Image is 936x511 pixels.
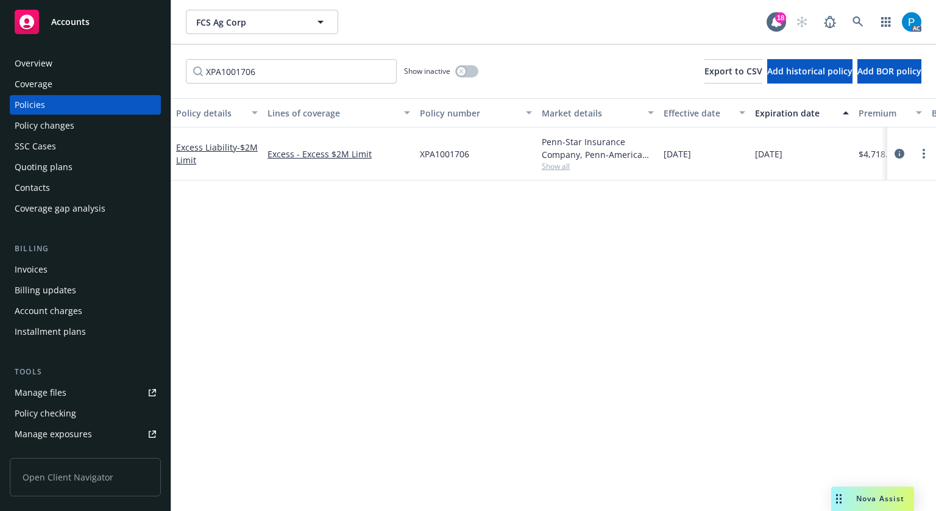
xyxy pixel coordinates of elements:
span: Add historical policy [767,65,853,77]
div: Billing updates [15,281,76,300]
span: $4,718.00 [859,148,898,160]
div: Manage files [15,383,66,402]
div: Policy number [420,107,519,120]
span: Accounts [51,17,90,27]
a: Excess Liability [176,141,258,166]
span: Export to CSV [704,65,762,77]
div: Manage exposures [15,424,92,444]
a: Contacts [10,178,161,198]
span: Add BOR policy [857,65,921,77]
a: Search [846,10,870,34]
div: Overview [15,54,52,73]
button: Lines of coverage [263,98,415,127]
a: Policy changes [10,116,161,135]
button: Effective date [659,98,750,127]
div: Expiration date [755,107,835,120]
a: Manage files [10,383,161,402]
div: Policies [15,95,45,115]
span: Show inactive [404,66,450,76]
div: Drag to move [831,487,846,511]
a: Excess - Excess $2M Limit [268,148,410,160]
span: Show all [542,161,654,171]
div: 18 [775,12,786,23]
div: Market details [542,107,640,120]
a: Policies [10,95,161,115]
a: SSC Cases [10,137,161,156]
div: Policy details [176,107,244,120]
div: Policy checking [15,404,76,423]
a: circleInformation [892,146,907,161]
button: Market details [537,98,659,127]
div: Penn-Star Insurance Company, Penn-America Group, Amwins [542,135,654,161]
a: Switch app [874,10,898,34]
div: Installment plans [15,322,86,341]
button: Export to CSV [704,59,762,84]
div: Coverage gap analysis [15,199,105,218]
a: Overview [10,54,161,73]
button: Policy details [171,98,263,127]
input: Filter by keyword... [186,59,397,84]
button: FCS Ag Corp [186,10,338,34]
a: Manage exposures [10,424,161,444]
div: Effective date [664,107,732,120]
div: Billing [10,243,161,255]
div: SSC Cases [15,137,56,156]
div: Invoices [15,260,48,279]
a: Report a Bug [818,10,842,34]
a: Coverage [10,74,161,94]
span: Open Client Navigator [10,458,161,496]
span: [DATE] [755,148,782,160]
a: Invoices [10,260,161,279]
button: Add BOR policy [857,59,921,84]
div: Contacts [15,178,50,198]
a: Coverage gap analysis [10,199,161,218]
a: Installment plans [10,322,161,341]
div: Lines of coverage [268,107,397,120]
button: Policy number [415,98,537,127]
button: Expiration date [750,98,854,127]
a: Quoting plans [10,157,161,177]
span: FCS Ag Corp [196,16,302,29]
span: [DATE] [664,148,691,160]
a: Policy checking [10,404,161,423]
div: Quoting plans [15,157,73,177]
img: photo [902,12,921,32]
div: Coverage [15,74,52,94]
span: Nova Assist [856,493,904,504]
div: Tools [10,366,161,378]
button: Nova Assist [831,487,914,511]
a: more [916,146,931,161]
a: Manage certificates [10,445,161,465]
a: Billing updates [10,281,161,300]
a: Start snowing [790,10,814,34]
div: Manage certificates [15,445,94,465]
button: Premium [854,98,927,127]
button: Add historical policy [767,59,853,84]
div: Policy changes [15,116,74,135]
a: Account charges [10,301,161,321]
div: Premium [859,107,909,120]
div: Account charges [15,301,82,321]
a: Accounts [10,5,161,39]
span: XPA1001706 [420,148,469,160]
